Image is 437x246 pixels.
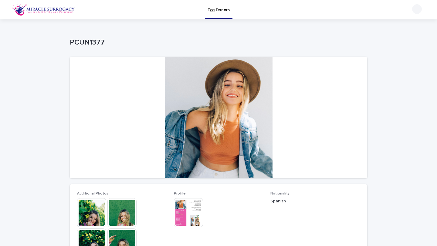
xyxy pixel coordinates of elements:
[174,192,186,195] span: Profile
[77,192,108,195] span: Additional Photos
[12,4,75,16] img: OiFFDOGZQuirLhrlO1ag
[70,38,365,47] p: PCUN1377
[270,198,360,204] p: Spanish
[270,192,290,195] span: Nationality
